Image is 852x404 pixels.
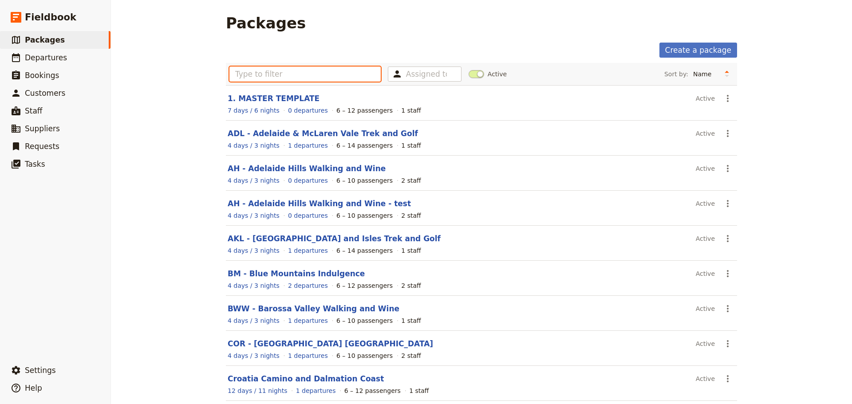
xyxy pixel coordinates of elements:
[401,176,421,185] div: 2 staff
[228,387,288,394] span: 12 days / 11 nights
[25,366,56,375] span: Settings
[696,91,715,106] div: Active
[25,384,42,392] span: Help
[228,247,280,254] span: 4 days / 3 nights
[228,106,280,115] a: View the itinerary for this package
[401,351,421,360] div: 2 staff
[288,176,328,185] a: View the departures for this package
[401,281,421,290] div: 2 staff
[288,246,328,255] a: View the departures for this package
[228,317,280,324] span: 4 days / 3 nights
[720,301,735,316] button: Actions
[720,231,735,246] button: Actions
[401,211,421,220] div: 2 staff
[228,374,384,383] a: Croatia Camino and Dalmation Coast
[25,106,43,115] span: Staff
[228,234,441,243] a: AKL - [GEOGRAPHIC_DATA] and Isles Trek and Golf
[288,106,328,115] a: View the departures for this package
[228,94,319,103] a: 1. MASTER TEMPLATE
[336,281,393,290] div: 6 – 12 passengers
[720,266,735,281] button: Actions
[720,91,735,106] button: Actions
[406,69,447,79] input: Assigned to
[720,336,735,351] button: Actions
[288,281,328,290] a: View the departures for this package
[25,71,59,80] span: Bookings
[228,281,280,290] a: View the itinerary for this package
[696,266,715,281] div: Active
[336,351,393,360] div: 6 – 10 passengers
[720,196,735,211] button: Actions
[25,35,65,44] span: Packages
[696,126,715,141] div: Active
[228,269,365,278] a: BM - Blue Mountains Indulgence
[25,89,65,98] span: Customers
[25,124,60,133] span: Suppliers
[696,301,715,316] div: Active
[720,126,735,141] button: Actions
[720,67,734,81] button: Change sort direction
[696,196,715,211] div: Active
[488,70,507,78] span: Active
[401,316,421,325] div: 1 staff
[228,282,280,289] span: 4 days / 3 nights
[409,386,429,395] div: 1 staff
[336,211,393,220] div: 6 – 10 passengers
[228,246,280,255] a: View the itinerary for this package
[228,339,433,348] a: COR - [GEOGRAPHIC_DATA] [GEOGRAPHIC_DATA]
[336,246,393,255] div: 6 – 14 passengers
[720,161,735,176] button: Actions
[336,176,393,185] div: 6 – 10 passengers
[228,129,418,138] a: ADL - Adelaide & McLaren Vale Trek and Golf
[288,141,328,150] a: View the departures for this package
[401,246,421,255] div: 1 staff
[226,14,306,32] h1: Packages
[696,161,715,176] div: Active
[228,164,386,173] a: AH - Adelaide Hills Walking and Wine
[720,371,735,386] button: Actions
[336,141,393,150] div: 6 – 14 passengers
[228,141,280,150] a: View the itinerary for this package
[696,336,715,351] div: Active
[25,11,76,24] span: Fieldbook
[25,53,67,62] span: Departures
[25,142,59,151] span: Requests
[696,231,715,246] div: Active
[25,160,45,169] span: Tasks
[689,67,720,81] select: Sort by:
[401,106,421,115] div: 1 staff
[288,351,328,360] a: View the departures for this package
[336,316,393,325] div: 6 – 10 passengers
[401,141,421,150] div: 1 staff
[228,211,280,220] a: View the itinerary for this package
[696,371,715,386] div: Active
[228,107,280,114] span: 7 days / 6 nights
[288,211,328,220] a: View the departures for this package
[664,70,688,78] span: Sort by:
[296,386,336,395] a: View the departures for this package
[336,106,393,115] div: 6 – 12 passengers
[659,43,737,58] a: Create a package
[228,177,280,184] span: 4 days / 3 nights
[228,352,280,359] span: 4 days / 3 nights
[229,67,381,82] input: Type to filter
[228,142,280,149] span: 4 days / 3 nights
[344,386,401,395] div: 6 – 12 passengers
[228,212,280,219] span: 4 days / 3 nights
[228,386,288,395] a: View the itinerary for this package
[288,316,328,325] a: View the departures for this package
[228,176,280,185] a: View the itinerary for this package
[228,316,280,325] a: View the itinerary for this package
[228,351,280,360] a: View the itinerary for this package
[228,199,411,208] a: AH - Adelaide Hills Walking and Wine - test
[228,304,399,313] a: BWW - Barossa Valley Walking and Wine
